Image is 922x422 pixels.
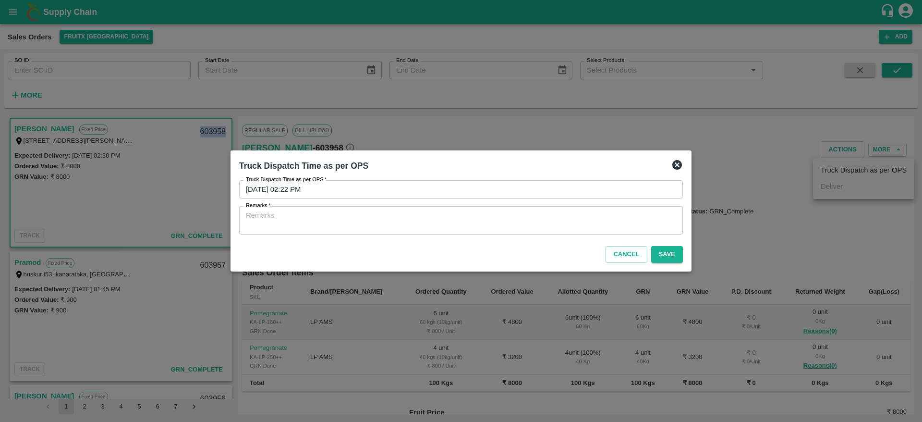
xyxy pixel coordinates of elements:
input: Choose date, selected date is Sep 3, 2025 [239,180,676,199]
label: Truck Dispatch Time as per OPS [246,176,327,184]
label: Remarks [246,202,270,210]
button: Save [651,246,683,263]
button: Cancel [606,246,647,263]
b: Truck Dispatch Time as per OPS [239,161,368,171]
